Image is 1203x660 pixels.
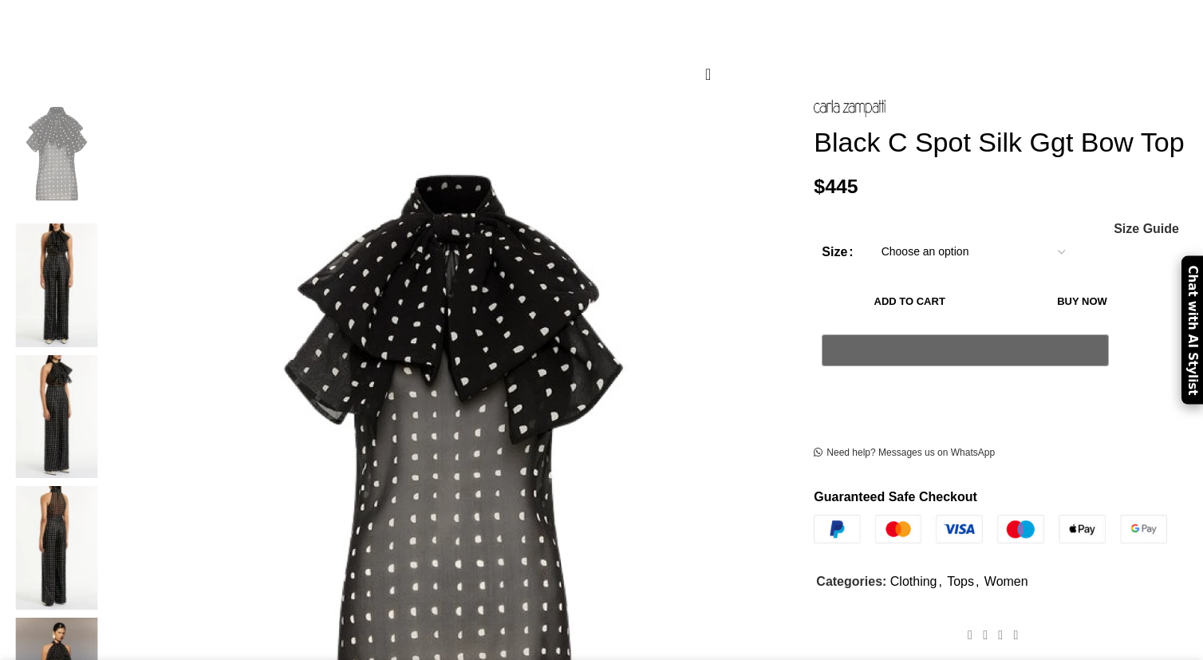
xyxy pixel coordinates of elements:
span: , [939,571,942,592]
img: Carla Zampatti [814,100,885,117]
img: Carla Zampatti Tops [8,223,105,347]
a: Pinterest social link [993,623,1008,646]
button: Pay with GPay [822,334,1109,366]
a: Size Guide [1113,223,1179,235]
img: guaranteed-safe-checkout-bordered.j [814,515,1167,543]
img: Carla Zampatti Tops [8,486,105,610]
button: Add to cart [822,285,997,318]
a: X social link [978,623,993,646]
a: WhatsApp social link [1008,623,1024,646]
a: Facebook social link [962,623,977,646]
a: Women [984,575,1028,588]
label: Size [822,242,853,263]
span: Categories: [816,575,886,588]
bdi: 445 [814,176,858,197]
img: Black C Spot Silk Ggt Bow Top [8,92,105,215]
img: Carla Zampatti Tops [8,355,105,479]
a: Need help? Messages us on WhatsApp [814,447,995,460]
span: , [976,571,979,592]
span: $ [814,176,825,197]
a: Clothing [890,575,937,588]
button: Buy now [1005,285,1159,318]
a: Tops [947,575,974,588]
span: Size Guide [1114,223,1179,235]
strong: Guaranteed Safe Checkout [814,490,977,504]
iframe: Secure express checkout frame [818,375,1112,413]
h1: Black C Spot Silk Ggt Bow Top [814,126,1191,159]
